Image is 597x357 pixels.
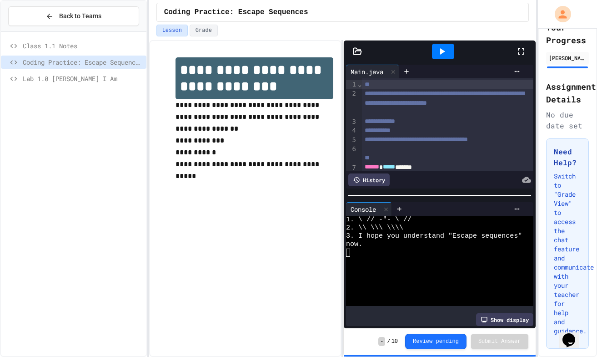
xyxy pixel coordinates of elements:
div: 3 [346,117,357,127]
iframe: chat widget [559,321,588,348]
span: 1. \ // -"- \ // [346,216,411,224]
span: 3. I hope you understand "Escape sequences" [346,232,522,240]
div: 2 [346,89,357,117]
button: Submit Answer [471,334,528,349]
div: 4 [346,126,357,135]
button: Grade [190,25,218,36]
div: My Account [545,4,573,25]
span: - [378,337,385,346]
div: Main.java [346,67,388,76]
div: Console [346,204,381,214]
div: 5 [346,136,357,145]
div: No due date set [546,109,589,131]
div: Console [346,202,392,216]
h2: Your Progress [546,21,589,46]
span: Coding Practice: Escape Sequences [23,57,143,67]
div: 7 [346,163,357,173]
span: Class 1.1 Notes [23,41,143,51]
div: 1 [346,80,357,89]
span: Coding Practice: Escape Sequences [164,7,308,18]
h2: Assignment Details [546,80,589,106]
span: now. [346,240,362,249]
span: Submit Answer [478,338,521,345]
h3: Need Help? [554,146,582,168]
span: 2. \\ \\\ \\\\ [346,224,403,232]
span: Lab 1.0 [PERSON_NAME] I Am [23,74,143,83]
div: History [348,173,390,186]
div: Show display [476,313,533,326]
div: Main.java [346,65,399,78]
span: Fold line [357,81,362,88]
div: 6 [346,145,357,163]
div: [PERSON_NAME] [549,54,587,62]
p: Switch to "Grade View" to access the chat feature and communicate with your teacher for help and ... [554,172,582,336]
button: Back to Teams [8,6,139,26]
button: Lesson [156,25,188,36]
button: Review pending [405,334,467,349]
span: 10 [391,338,398,345]
span: Back to Teams [59,11,101,21]
span: / [387,338,390,345]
